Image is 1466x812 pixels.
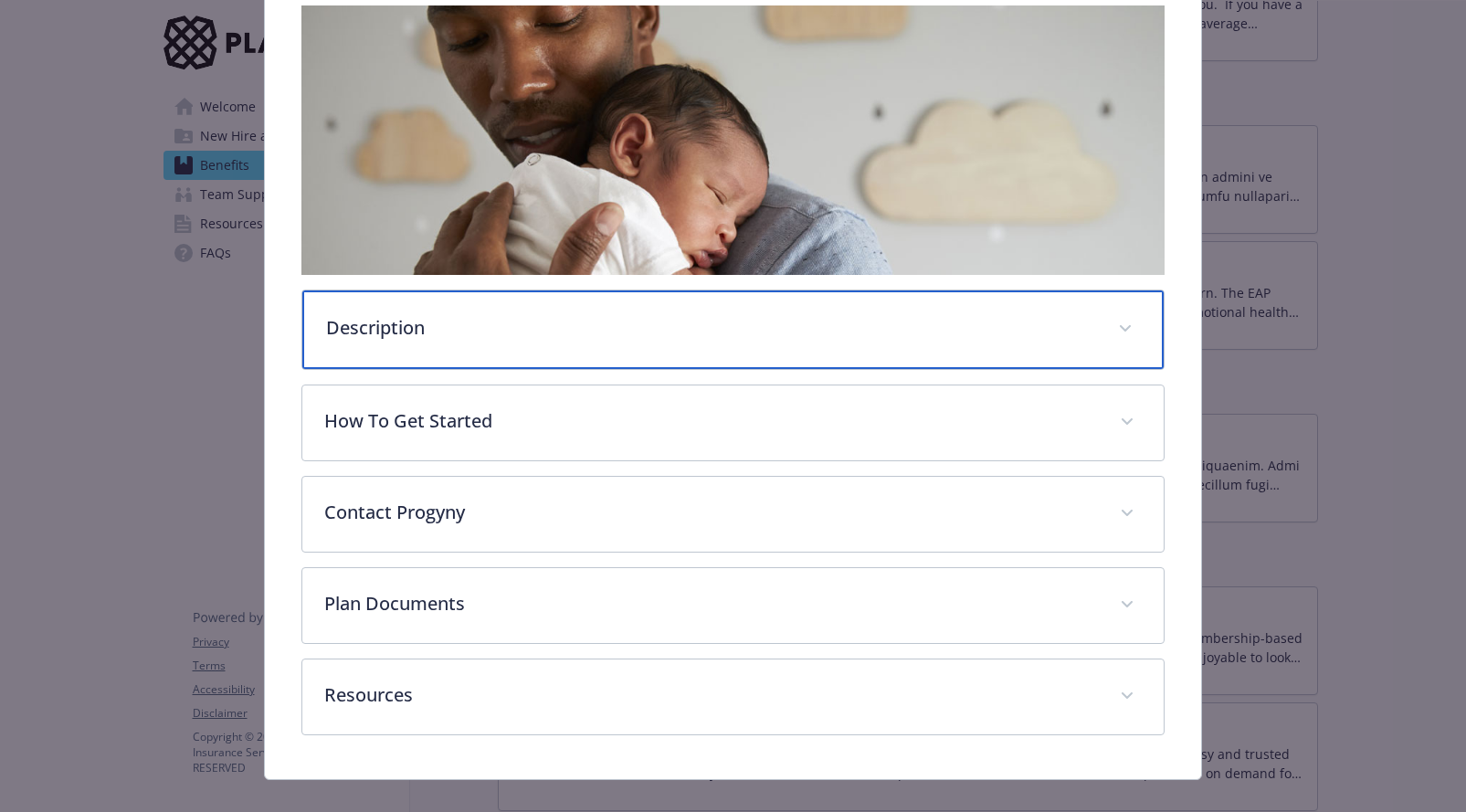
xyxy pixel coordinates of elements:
div: Plan Documents [302,568,1164,643]
div: Contact Progyny [302,477,1164,552]
p: Contact Progyny [324,499,1098,526]
p: Plan Documents [324,590,1098,617]
div: How To Get Started [302,385,1164,460]
p: How To Get Started [324,407,1098,435]
p: Description [326,314,1096,342]
img: banner [301,5,1165,275]
div: Description [302,290,1164,369]
div: Resources [302,659,1164,734]
p: Resources [324,681,1098,709]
